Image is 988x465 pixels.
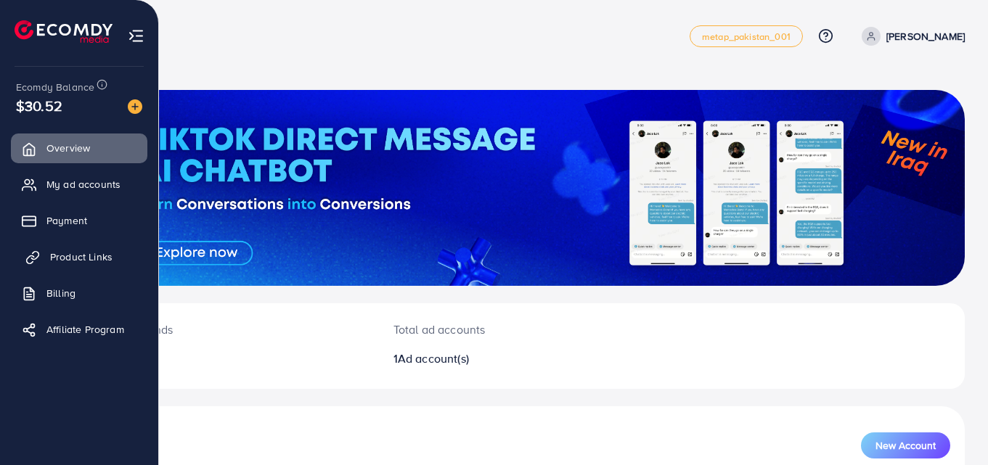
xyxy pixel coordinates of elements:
span: Overview [46,141,90,155]
a: Billing [11,279,147,308]
a: My ad accounts [11,170,147,199]
a: Product Links [11,242,147,271]
span: $30.52 [16,95,62,116]
img: logo [15,20,113,43]
img: menu [128,28,144,44]
h2: 1 [393,352,579,366]
span: Affiliate Program [46,322,124,337]
span: Product Links [50,250,113,264]
span: metap_pakistan_001 [702,32,791,41]
span: Ad account(s) [398,350,469,366]
span: Ecomdy Balance [16,80,94,94]
h2: $0 [99,344,359,371]
p: Total ad accounts [393,321,579,338]
span: Payment [46,213,87,228]
a: metap_pakistan_001 [690,25,803,47]
span: My ad accounts [46,177,121,192]
p: [PERSON_NAME] [886,28,965,45]
span: Billing [46,286,75,300]
a: Affiliate Program [11,315,147,344]
a: [PERSON_NAME] [856,27,965,46]
button: New Account [861,432,950,458]
a: Overview [11,133,147,162]
a: Payment [11,206,147,235]
img: image [128,99,142,114]
p: [DATE] spends [99,321,359,338]
span: New Account [875,440,936,450]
